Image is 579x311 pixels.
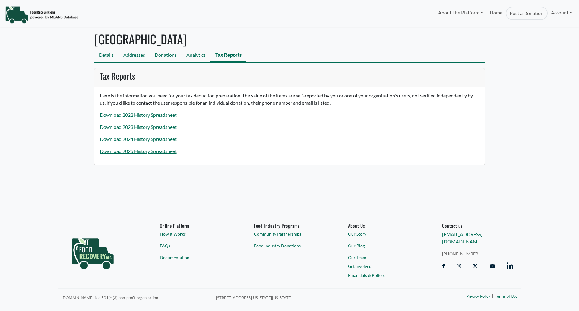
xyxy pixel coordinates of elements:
a: Download 2024 History Spreadsheet [100,136,177,142]
a: Documentation [160,254,231,261]
a: How It Works [160,231,231,237]
a: Terms of Use [495,294,517,300]
a: Download 2023 History Spreadsheet [100,124,177,130]
a: Account [548,7,575,19]
p: [STREET_ADDRESS][US_STATE][US_STATE] [216,294,402,301]
img: NavigationLogo_FoodRecovery-91c16205cd0af1ed486a0f1a7774a6544ea792ac00100771e7dd3ec7c0e58e41.png [5,6,78,24]
h6: Online Platform [160,223,231,228]
a: [EMAIL_ADDRESS][DOMAIN_NAME] [442,232,482,245]
a: Addresses [119,49,150,62]
h1: [GEOGRAPHIC_DATA] [94,32,485,46]
a: Privacy Policy [466,294,490,300]
a: FAQs [160,243,231,249]
a: Analytics [182,49,210,62]
a: Download 2025 History Spreadsheet [100,148,177,154]
a: About Us [348,223,419,228]
p: Here is the information you need for your tax deduction preparation. The value of the items are s... [100,92,479,106]
a: Details [94,49,119,62]
a: [PHONE_NUMBER] [442,251,513,257]
a: Our Team [348,254,419,261]
a: Post a Donation [506,7,547,20]
h6: Contact us [442,223,513,228]
a: Get Involved [348,263,419,270]
a: Financials & Polices [348,272,419,278]
h3: Tax Reports [100,71,479,81]
h6: Food Industry Programs [254,223,325,228]
a: Home [486,7,506,20]
a: Download 2022 History Spreadsheet [100,112,177,118]
a: Tax Reports [210,49,246,62]
a: Our Blog [348,243,419,249]
a: Donations [150,49,182,62]
p: [DOMAIN_NAME] is a 501(c)(3) non-profit organization. [62,294,209,301]
a: Food Industry Donations [254,243,325,249]
span: | [492,292,493,300]
img: food_recovery_green_logo-76242d7a27de7ed26b67be613a865d9c9037ba317089b267e0515145e5e51427.png [66,223,120,280]
a: About The Platform [435,7,486,19]
a: Our Story [348,231,419,237]
a: Community Partnerships [254,231,325,237]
